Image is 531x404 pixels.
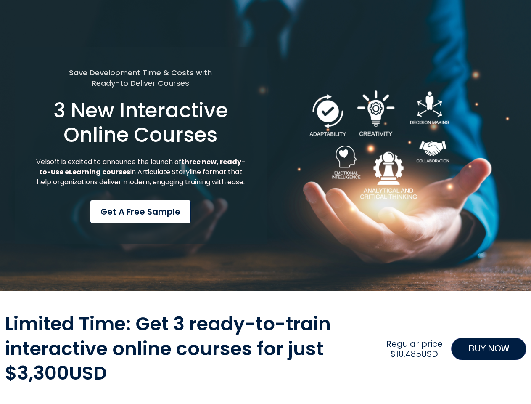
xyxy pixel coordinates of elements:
span: BUY NOW [468,342,509,356]
strong: three new, ready-to-use eLearning courses [39,157,245,177]
h1: 3 New Interactive Online Courses [35,98,246,147]
h2: Limited Time: Get 3 ready-to-train interactive online courses for just $3,300USD [5,312,378,386]
a: BUY NOW [451,338,526,360]
span: Get a Free Sample [100,205,180,218]
h2: Regular price $10,485USD [382,339,446,359]
a: Get a Free Sample [90,200,191,223]
p: Velsoft is excited to announce the launch of in Articulate Storyline format that help organizatio... [35,157,246,187]
h5: Save Development Time & Costs with Ready-to Deliver Courses [35,67,246,88]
